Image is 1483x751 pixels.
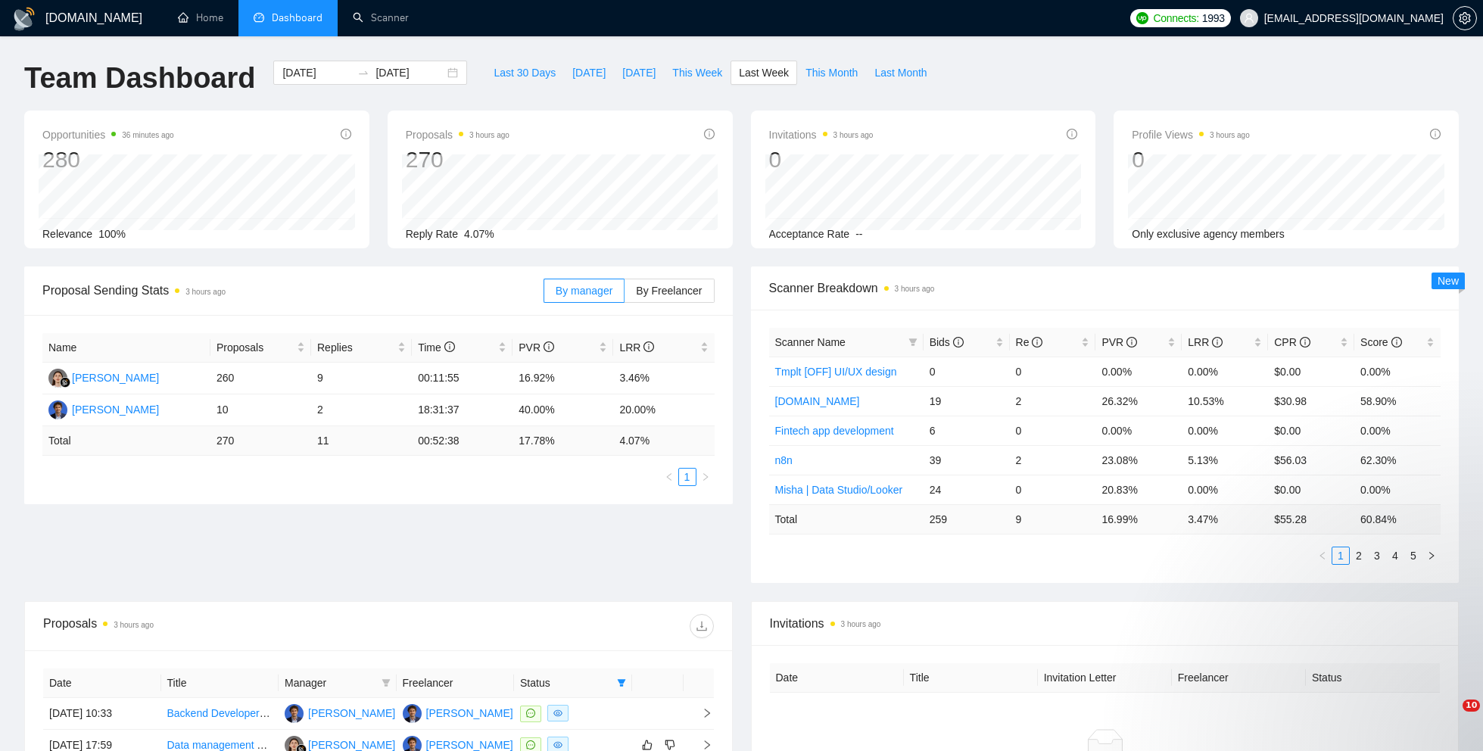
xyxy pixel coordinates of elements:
span: right [701,472,710,481]
button: Last Month [866,61,935,85]
th: Date [43,668,161,698]
li: 4 [1386,547,1404,565]
img: gigradar-bm.png [60,377,70,388]
span: filter [382,678,391,687]
a: DU[PERSON_NAME] [48,403,159,415]
a: 3 [1369,547,1385,564]
div: [PERSON_NAME] [72,401,159,418]
button: Last Week [731,61,797,85]
button: [DATE] [564,61,614,85]
span: Relevance [42,228,92,240]
td: 0.00% [1354,416,1441,445]
td: 0 [1010,416,1096,445]
span: Connects: [1153,10,1198,26]
button: [DATE] [614,61,664,85]
td: $0.00 [1268,416,1354,445]
span: info-circle [444,341,455,352]
td: 0.00% [1095,357,1182,386]
span: dislike [665,739,675,751]
span: info-circle [1391,337,1402,347]
td: 16.99 % [1095,504,1182,534]
a: KK[PERSON_NAME] [285,738,395,750]
span: right [690,708,712,718]
td: 6 [924,416,1010,445]
th: Manager [279,668,397,698]
span: info-circle [1032,337,1042,347]
li: 5 [1404,547,1422,565]
a: Misha | Data Studio/Looker [775,484,903,496]
span: info-circle [1212,337,1223,347]
td: 00:11:55 [412,363,513,394]
span: filter [379,672,394,694]
a: Data management Tool [167,739,277,751]
li: Previous Page [1313,547,1332,565]
td: 10 [210,394,311,426]
span: message [526,709,535,718]
span: setting [1453,12,1476,24]
span: Scanner Breakdown [769,279,1441,298]
div: [PERSON_NAME] [72,369,159,386]
div: 0 [1132,145,1250,174]
td: 0.00% [1182,357,1268,386]
a: n8n [775,454,793,466]
td: 9 [1010,504,1096,534]
span: Proposals [217,339,294,356]
time: 3 hours ago [833,131,874,139]
img: KK [48,369,67,388]
th: Proposals [210,333,311,363]
span: Last Month [874,64,927,81]
span: 1993 [1202,10,1225,26]
time: 3 hours ago [895,285,935,293]
div: 270 [406,145,509,174]
td: 5.13% [1182,445,1268,475]
span: Last 30 Days [494,64,556,81]
span: info-circle [704,129,715,139]
span: right [690,740,712,750]
td: $0.00 [1268,475,1354,504]
td: 0.00% [1182,475,1268,504]
button: left [660,468,678,486]
a: KK[PERSON_NAME] [48,371,159,383]
span: LRR [619,341,654,354]
span: download [690,620,713,632]
span: info-circle [1067,129,1077,139]
span: By Freelancer [636,285,702,297]
td: $56.03 [1268,445,1354,475]
button: right [696,468,715,486]
a: 5 [1405,547,1422,564]
a: 1 [679,469,696,485]
td: 20.00% [613,394,714,426]
div: Proposals [43,614,379,638]
td: 19 [924,386,1010,416]
span: Reply Rate [406,228,458,240]
span: filter [908,338,918,347]
span: Acceptance Rate [769,228,850,240]
a: searchScanner [353,11,409,24]
time: 36 minutes ago [122,131,173,139]
span: left [1318,551,1327,560]
td: 2 [1010,445,1096,475]
th: Freelancer [397,668,515,698]
td: 20.83% [1095,475,1182,504]
span: [DATE] [622,64,656,81]
td: 60.84 % [1354,504,1441,534]
span: 100% [98,228,126,240]
span: 4.07% [464,228,494,240]
span: Dashboard [272,11,322,24]
a: Tmplt [OFF] UI/UX design [775,366,897,378]
td: 00:52:38 [412,426,513,456]
span: to [357,67,369,79]
span: user [1244,13,1254,23]
span: Invitations [770,614,1441,633]
span: LRR [1188,336,1223,348]
div: [PERSON_NAME] [308,705,395,721]
span: Score [1360,336,1401,348]
td: $0.00 [1268,357,1354,386]
button: This Month [797,61,866,85]
span: info-circle [1126,337,1137,347]
span: left [665,472,674,481]
img: upwork-logo.png [1136,12,1148,24]
span: Invitations [769,126,874,144]
span: Re [1016,336,1043,348]
span: info-circle [341,129,351,139]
